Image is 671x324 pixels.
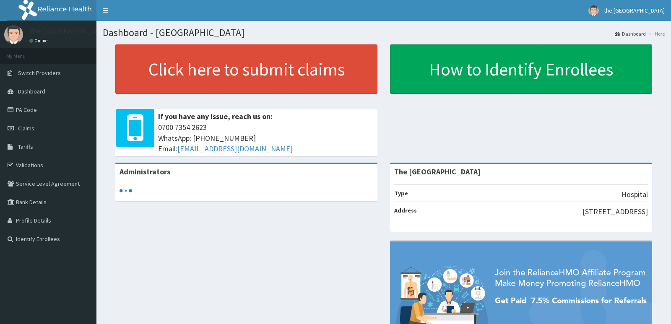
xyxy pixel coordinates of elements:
img: User Image [588,5,599,16]
p: the [GEOGRAPHIC_DATA] [29,27,112,35]
strong: The [GEOGRAPHIC_DATA] [394,167,481,176]
span: the [GEOGRAPHIC_DATA] [604,7,665,14]
span: Switch Providers [18,69,61,77]
b: If you have any issue, reach us on: [158,111,273,121]
p: Hospital [622,189,648,200]
span: 0700 7354 2623 WhatsApp: [PHONE_NUMBER] Email: [158,122,373,154]
p: [STREET_ADDRESS] [583,206,648,217]
span: Dashboard [18,88,45,95]
a: Online [29,38,49,44]
svg: audio-loading [120,184,132,197]
a: [EMAIL_ADDRESS][DOMAIN_NAME] [177,144,293,153]
span: Claims [18,124,34,132]
b: Administrators [120,167,170,176]
b: Address [394,207,417,214]
a: Dashboard [615,30,646,37]
img: User Image [4,25,23,44]
a: Click here to submit claims [115,44,377,94]
span: Tariffs [18,143,33,150]
b: Type [394,189,408,197]
li: Here [647,30,665,37]
a: How to Identify Enrollees [390,44,652,94]
h1: Dashboard - [GEOGRAPHIC_DATA] [103,27,665,38]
